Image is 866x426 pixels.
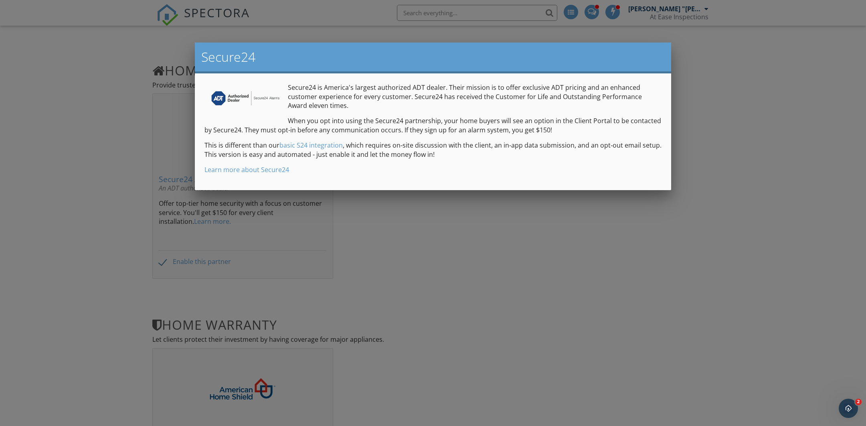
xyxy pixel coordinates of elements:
a: basic S24 integration [279,141,343,150]
p: Secure24 is America's largest authorized ADT dealer. Their mission is to offer exclusive ADT pric... [204,83,662,110]
img: s24logo3.png [208,83,284,113]
p: This is different than our , which requires on-site discussion with the client, an in-app data su... [204,141,662,159]
span: 2 [855,399,862,405]
iframe: Intercom live chat [839,399,858,418]
h2: Secure24 [201,49,665,65]
a: Learn more about Secure24 [204,165,289,174]
p: When you opt into using the Secure24 partnership, your home buyers will see an option in the Clie... [204,116,662,134]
